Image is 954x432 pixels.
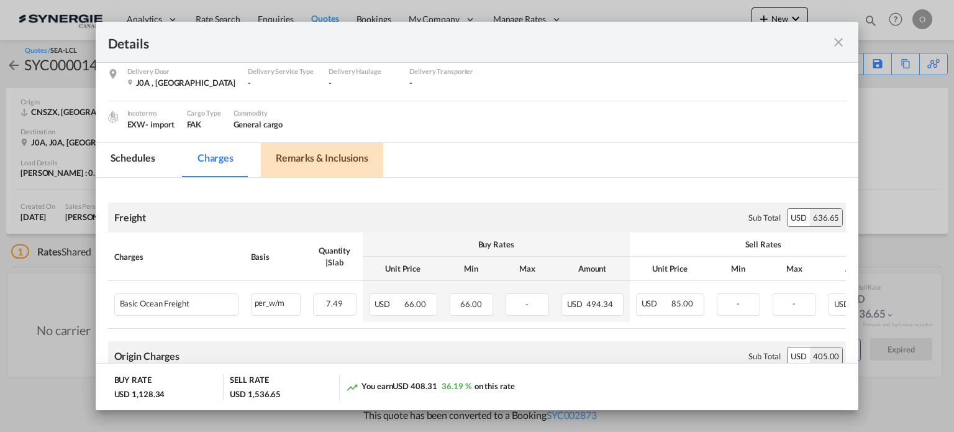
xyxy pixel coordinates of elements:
[127,66,236,77] div: Delivery Door
[810,347,842,365] div: 405.00
[393,381,437,391] span: USD 408.31
[120,299,189,308] div: Basic Ocean Freight
[442,381,471,391] span: 36.19 %
[711,257,766,281] th: Min
[642,298,670,308] span: USD
[586,299,612,309] span: 494.34
[737,298,740,308] span: -
[252,294,300,310] div: per_w/m
[114,349,180,363] div: Origin Charges
[230,388,281,400] div: USD 1,536.65
[127,119,175,130] div: EXW
[748,212,781,223] div: Sub Total
[766,257,822,281] th: Max
[831,35,846,50] md-icon: icon-close fg-AAA8AD m-0 cursor
[114,251,238,262] div: Charges
[810,209,842,226] div: 636.65
[187,119,221,130] div: FAK
[822,257,897,281] th: Amount
[567,299,585,309] span: USD
[261,143,383,177] md-tab-item: Remarks & Inclusions
[555,257,630,281] th: Amount
[788,209,810,226] div: USD
[525,299,529,309] span: -
[106,110,120,124] img: cargo.png
[251,251,301,262] div: Basis
[108,34,773,50] div: Details
[313,245,357,267] div: Quantity | Slab
[326,298,343,308] span: 7.49
[369,239,624,250] div: Buy Rates
[630,257,711,281] th: Unit Price
[346,380,514,393] div: You earn on this rate
[793,298,796,308] span: -
[187,108,221,119] div: Cargo Type
[96,22,859,411] md-dialog: Port of Loading ...
[363,257,443,281] th: Unit Price
[114,388,165,400] div: USD 1,128.34
[248,66,316,77] div: Delivery Service Type
[748,351,781,362] div: Sub Total
[230,374,268,388] div: SELL RATE
[183,143,248,177] md-tab-item: Charges
[346,381,358,393] md-icon: icon-trending-up
[96,143,396,177] md-pagination-wrapper: Use the left and right arrow keys to navigate between tabs
[404,299,426,309] span: 66.00
[499,257,555,281] th: Max
[671,298,693,308] span: 85.00
[460,299,482,309] span: 66.00
[96,143,170,177] md-tab-item: Schedules
[114,374,152,388] div: BUY RATE
[114,211,146,224] div: Freight
[248,77,316,88] div: -
[834,299,850,309] span: USD
[375,299,403,309] span: USD
[127,77,236,88] div: J0A , Canada
[636,239,891,250] div: Sell Rates
[409,66,478,77] div: Delivery Transporter
[329,77,397,88] div: -
[234,119,283,129] span: General cargo
[145,119,174,130] div: - import
[409,77,478,88] div: -
[788,347,810,365] div: USD
[127,108,175,119] div: Incoterms
[443,257,499,281] th: Min
[234,108,283,119] div: Commodity
[329,66,397,77] div: Delivery Haulage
